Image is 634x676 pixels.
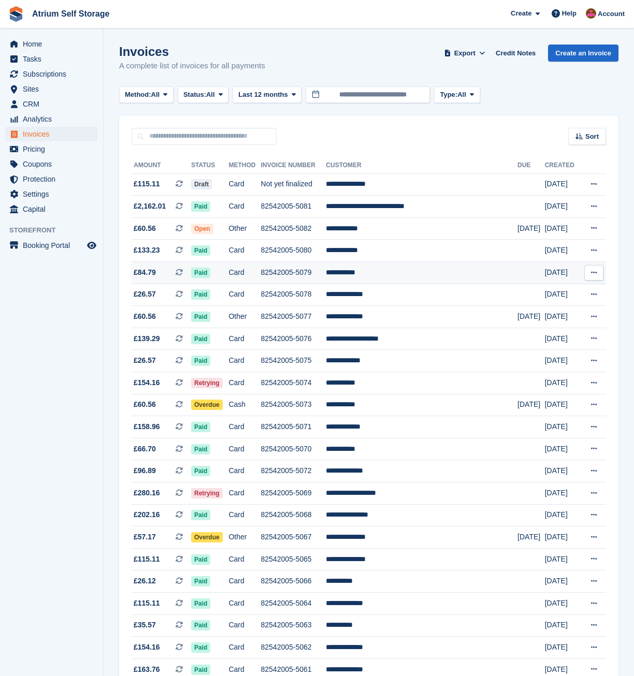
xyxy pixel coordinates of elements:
h1: Invoices [119,45,265,58]
span: £66.70 [134,444,156,454]
a: menu [5,37,98,51]
td: Card [228,504,261,526]
th: Due [517,157,545,174]
button: Type: All [434,86,480,104]
a: Create an Invoice [548,45,618,62]
td: Card [228,637,261,659]
span: Retrying [191,378,223,388]
td: 82542005-5065 [261,548,326,570]
span: Paid [191,444,210,454]
span: Protection [23,172,85,186]
td: 82542005-5080 [261,240,326,262]
td: [DATE] [517,526,545,549]
span: £60.56 [134,399,156,410]
span: £57.17 [134,532,156,542]
td: [DATE] [545,173,580,196]
a: menu [5,238,98,253]
span: Paid [191,422,210,432]
span: All [151,90,160,100]
td: 82542005-5069 [261,482,326,505]
span: Capital [23,202,85,216]
td: 82542005-5072 [261,460,326,482]
span: Overdue [191,400,223,410]
a: menu [5,157,98,171]
a: menu [5,142,98,156]
th: Method [228,157,261,174]
td: 82542005-5076 [261,328,326,350]
span: Draft [191,179,212,189]
span: Settings [23,187,85,201]
td: 82542005-5077 [261,306,326,328]
span: Type: [440,90,457,100]
span: £202.16 [134,509,160,520]
td: Card [228,438,261,460]
td: 82542005-5064 [261,592,326,614]
img: Mark Rhodes [586,8,596,19]
td: Card [228,548,261,570]
span: Analytics [23,112,85,126]
span: Paid [191,289,210,300]
span: Paid [191,642,210,653]
span: All [457,90,466,100]
span: Invoices [23,127,85,141]
td: [DATE] [545,548,580,570]
td: Card [228,284,261,306]
td: 82542005-5062 [261,637,326,659]
span: Paid [191,312,210,322]
td: [DATE] [545,262,580,284]
span: Paid [191,576,210,586]
th: Customer [326,157,517,174]
td: 82542005-5082 [261,217,326,240]
td: [DATE] [545,217,580,240]
td: [DATE] [517,306,545,328]
td: [DATE] [545,394,580,416]
span: £26.57 [134,355,156,366]
span: Paid [191,665,210,675]
p: A complete list of invoices for all payments [119,60,265,72]
span: Method: [125,90,151,100]
td: 82542005-5068 [261,504,326,526]
a: menu [5,112,98,126]
td: Card [228,350,261,372]
td: [DATE] [545,416,580,438]
td: Card [228,262,261,284]
span: CRM [23,97,85,111]
span: £2,162.01 [134,201,166,212]
a: Atrium Self Storage [28,5,113,22]
span: £60.56 [134,311,156,322]
td: [DATE] [545,306,580,328]
span: £139.29 [134,333,160,344]
span: Status: [183,90,206,100]
td: [DATE] [545,350,580,372]
a: menu [5,67,98,81]
span: £84.79 [134,267,156,278]
td: Card [228,240,261,262]
span: £26.57 [134,289,156,300]
a: Credit Notes [492,45,540,62]
span: Create [511,8,531,19]
td: 82542005-5067 [261,526,326,549]
span: All [206,90,215,100]
td: Card [228,196,261,218]
a: menu [5,172,98,186]
td: 82542005-5063 [261,614,326,637]
span: £35.57 [134,620,156,630]
span: Tasks [23,52,85,66]
span: £154.16 [134,642,160,653]
td: 82542005-5073 [261,394,326,416]
span: Storefront [9,225,103,236]
td: [DATE] [545,592,580,614]
td: Not yet finalized [261,173,326,196]
span: Paid [191,334,210,344]
td: Card [228,416,261,438]
th: Invoice Number [261,157,326,174]
td: [DATE] [545,526,580,549]
td: Other [228,306,261,328]
img: stora-icon-8386f47178a22dfd0bd8f6a31ec36ba5ce8667c1dd55bd0f319d3a0aa187defe.svg [8,6,24,22]
td: 82542005-5071 [261,416,326,438]
span: £115.11 [134,598,160,609]
span: £115.11 [134,179,160,189]
td: [DATE] [545,240,580,262]
button: Status: All [178,86,228,104]
th: Status [191,157,228,174]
